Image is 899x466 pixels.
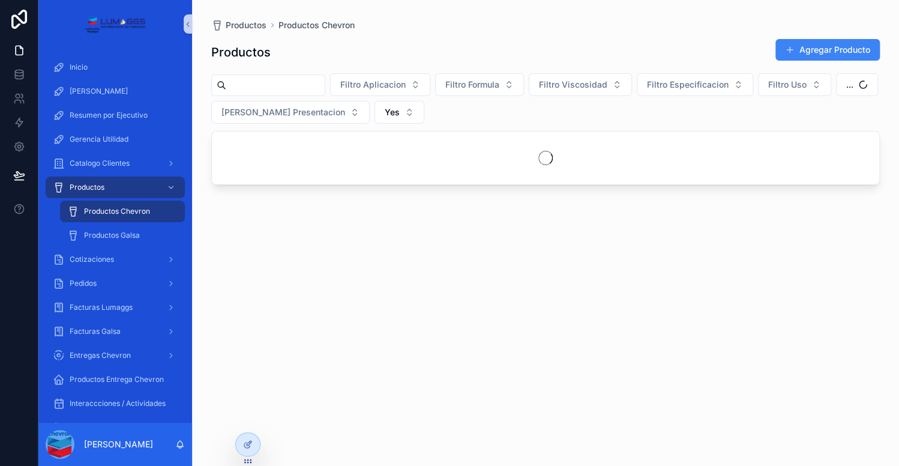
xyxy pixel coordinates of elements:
a: Productos [211,19,266,31]
button: Select Button [211,101,370,124]
span: Facturas Lumaggs [70,303,133,312]
span: ... [846,79,853,91]
span: Inicio [70,62,88,72]
a: Productos Galsa [60,225,185,246]
a: [PERSON_NAME] [46,80,185,102]
span: Filtro Uso [768,79,807,91]
span: Facturas Galsa [70,327,121,336]
span: Productos Galsa [84,231,140,240]
button: Select Button [836,73,878,96]
a: Entregas Chevron [46,345,185,366]
p: [PERSON_NAME] [84,438,153,450]
span: Productos Entrega Chevron [70,375,164,384]
button: Select Button [374,101,424,124]
span: Filtro Formula [445,79,499,91]
span: Filtro Especificacion [647,79,729,91]
span: Gerencia Utilidad [70,135,128,144]
span: Filtro Viscosidad [539,79,607,91]
a: Facturas Lumaggs [46,297,185,318]
a: Productos Chevron [60,201,185,222]
span: Productos [226,19,266,31]
a: Resumen por Ejecutivo [46,104,185,126]
a: Cotizaciones [46,249,185,270]
a: Catalogo Clientes [46,153,185,174]
a: Pedidos [46,273,185,294]
span: Filtro Aplicacion [340,79,406,91]
span: Productos [70,183,104,192]
span: Interaccciones / Actividades [70,399,166,408]
span: Entregas Chevron [70,351,131,360]
span: [PERSON_NAME] [70,86,128,96]
button: Select Button [637,73,753,96]
a: Interaccciones / Actividades [46,393,185,414]
button: Select Button [758,73,831,96]
span: Yes [385,106,400,118]
a: Gerencia Utilidad [46,129,185,150]
button: Agregar Producto [775,39,880,61]
a: Productos Chevron [278,19,355,31]
h1: Productos [211,44,271,61]
a: Productos Entrega Chevron [46,369,185,390]
button: Select Button [435,73,524,96]
button: Select Button [330,73,430,96]
button: Select Button [529,73,632,96]
a: Productos [46,177,185,198]
span: [PERSON_NAME] Presentacion [221,106,345,118]
span: Resumen por Ejecutivo [70,110,148,120]
span: Productos Chevron [84,207,150,216]
a: Facturas Galsa [46,321,185,342]
span: Catalogo Clientes [70,159,130,168]
a: Inicio [46,56,185,78]
span: Cotizaciones [70,255,114,264]
span: Pedidos [70,279,97,288]
img: App logo [85,14,145,34]
div: scrollable content [38,48,192,423]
